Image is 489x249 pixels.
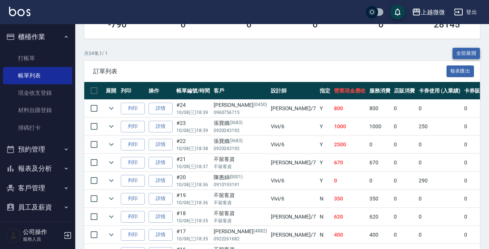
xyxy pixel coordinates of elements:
[214,199,267,206] p: 不留客資
[368,136,392,153] td: 0
[176,181,210,188] p: 10/08 (三) 18:36
[147,82,175,100] th: 操作
[23,236,61,243] p: 服務人員
[149,175,173,187] a: 詳情
[434,19,460,30] h3: 28145
[417,154,462,172] td: 0
[214,191,267,199] div: 不留客資
[119,82,147,100] th: 列印
[417,208,462,226] td: 0
[368,100,392,117] td: 800
[417,190,462,208] td: 0
[106,229,117,240] button: expand row
[417,100,462,117] td: 0
[368,154,392,172] td: 670
[368,226,392,244] td: 400
[212,82,269,100] th: 客戶
[175,226,212,244] td: #17
[121,103,145,114] button: 列印
[269,190,318,208] td: Vivi /6
[214,109,267,116] p: 0960756715
[175,208,212,226] td: #18
[318,208,332,226] td: N
[175,82,212,100] th: 帳單編號/時間
[246,19,252,30] h3: 0
[318,82,332,100] th: 指定
[318,100,332,117] td: Y
[313,19,318,30] h3: 0
[392,172,417,190] td: 0
[269,154,318,172] td: [PERSON_NAME] /7
[175,136,212,153] td: #22
[3,84,72,102] a: 現金收支登錄
[417,82,462,100] th: 卡券使用 (入業績)
[6,228,21,243] img: Person
[176,199,210,206] p: 10/08 (三) 18:36
[318,190,332,208] td: N
[181,19,186,30] h3: 0
[417,118,462,135] td: 250
[3,119,72,137] a: 掃碼打卡
[332,136,368,153] td: 2500
[332,82,368,100] th: 營業現金應收
[392,154,417,172] td: 0
[3,50,72,67] a: 打帳單
[106,211,117,222] button: expand row
[3,178,72,198] button: 客戶管理
[121,139,145,150] button: 列印
[421,8,445,17] div: 上越微微
[392,100,417,117] td: 0
[3,67,72,84] a: 帳單列表
[214,163,267,170] p: 不留客資
[3,197,72,217] button: 員工及薪資
[106,157,117,168] button: expand row
[106,121,117,132] button: expand row
[214,145,267,152] p: 0920243192
[84,50,108,57] p: 共 24 筆, 1 / 1
[392,136,417,153] td: 0
[368,208,392,226] td: 620
[121,121,145,132] button: 列印
[446,65,474,77] button: 報表匯出
[392,226,417,244] td: 0
[149,229,173,241] a: 詳情
[3,159,72,178] button: 報表及分析
[175,172,212,190] td: #20
[254,101,267,109] p: (0450)
[3,102,72,119] a: 材料自購登錄
[214,210,267,217] div: 不留客資
[318,172,332,190] td: Y
[106,139,117,150] button: expand row
[453,48,480,59] button: 全部展開
[214,137,267,145] div: 張寶娥
[409,5,448,20] button: 上越微微
[176,217,210,224] p: 10/08 (三) 18:35
[332,190,368,208] td: 350
[392,118,417,135] td: 0
[332,172,368,190] td: 0
[318,226,332,244] td: N
[93,68,446,75] span: 訂單列表
[269,100,318,117] td: [PERSON_NAME] /7
[3,27,72,47] button: 櫃檯作業
[390,5,405,20] button: save
[417,172,462,190] td: 290
[9,7,30,16] img: Logo
[176,163,210,170] p: 10/08 (三) 18:37
[149,211,173,223] a: 詳情
[332,154,368,172] td: 670
[176,235,210,242] p: 10/08 (三) 18:35
[451,5,480,19] button: 登出
[269,208,318,226] td: [PERSON_NAME] /7
[318,136,332,153] td: Y
[104,82,119,100] th: 展開
[214,127,267,134] p: 0920243192
[176,109,210,116] p: 10/08 (三) 18:39
[149,193,173,205] a: 詳情
[446,67,474,74] a: 報表匯出
[175,154,212,172] td: #21
[3,140,72,159] button: 預約管理
[214,217,267,224] p: 不留客資
[214,235,267,242] p: 0922261682
[332,226,368,244] td: 400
